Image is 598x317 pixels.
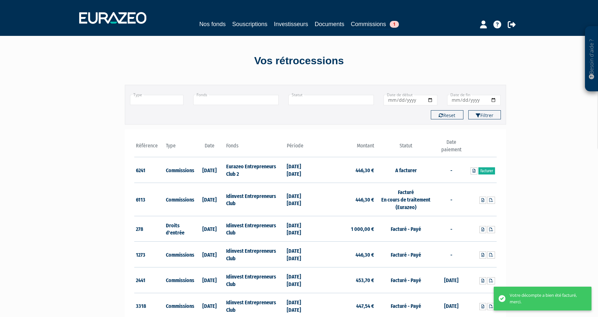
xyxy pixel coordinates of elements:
td: - [436,183,466,216]
td: 6113 [134,183,165,216]
td: [DATE] [DATE] [285,157,315,183]
td: [DATE] [195,216,225,242]
td: Droits d'entrée [164,216,195,242]
td: 278 [134,216,165,242]
th: Type [164,139,195,157]
td: [DATE] [436,267,466,293]
td: - [436,216,466,242]
td: [DATE] [195,242,225,267]
th: Fonds [225,139,285,157]
td: 446,30 € [315,242,376,267]
span: 1 [390,21,399,28]
td: - [436,157,466,183]
th: Date [195,139,225,157]
td: Idinvest Entrepreneurs Club [225,216,285,242]
th: Date paiement [436,139,466,157]
button: Reset [431,110,463,119]
td: Facturé En cours de traitement (Eurazeo) [376,183,436,216]
td: [DATE] [195,183,225,216]
td: Commissions [164,183,195,216]
td: Commissions [164,267,195,293]
td: [DATE] [DATE] [285,267,315,293]
td: [DATE] [195,157,225,183]
td: [DATE] [DATE] [285,216,315,242]
td: 6241 [134,157,165,183]
td: Idinvest Entrepreneurs Club [225,267,285,293]
a: Facturer [478,167,495,174]
th: Référence [134,139,165,157]
th: Période [285,139,315,157]
td: 446,30 € [315,183,376,216]
td: Eurazeo Entrepreneurs Club 2 [225,157,285,183]
td: 453,70 € [315,267,376,293]
div: Vos rétrocessions [113,53,485,68]
th: Montant [315,139,376,157]
td: [DATE] [195,267,225,293]
td: 1273 [134,242,165,267]
td: 2441 [134,267,165,293]
td: Facturé - Payé [376,216,436,242]
td: Idinvest Entrepreneurs Club [225,183,285,216]
p: Besoin d'aide ? [588,30,595,88]
a: Nos fonds [199,20,226,29]
div: Votre décompte a bien été facturé, merci. [510,292,582,305]
td: A facturer [376,157,436,183]
td: Idinvest Entrepreneurs Club [225,242,285,267]
a: Souscriptions [232,20,267,29]
td: Commissions [164,157,195,183]
td: 1 000,00 € [315,216,376,242]
button: Filtrer [468,110,501,119]
a: Commissions1 [351,20,399,30]
td: Facturé - Payé [376,267,436,293]
td: Commissions [164,242,195,267]
img: 1732889491-logotype_eurazeo_blanc_rvb.png [79,12,146,24]
a: Documents [315,20,344,29]
a: Investisseurs [274,20,308,29]
td: - [436,242,466,267]
td: 446,30 € [315,157,376,183]
th: Statut [376,139,436,157]
td: [DATE] [DATE] [285,183,315,216]
td: Facturé - Payé [376,242,436,267]
td: [DATE] [DATE] [285,242,315,267]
